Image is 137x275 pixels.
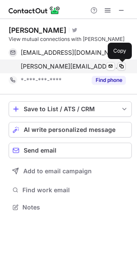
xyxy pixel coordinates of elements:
[23,168,92,175] span: Add to email campaign
[22,186,128,194] span: Find work email
[9,184,132,196] button: Find work email
[24,106,117,112] div: Save to List / ATS / CRM
[21,49,119,56] span: [EMAIL_ADDRESS][DOMAIN_NAME]
[9,35,132,43] div: View mutual connections with [PERSON_NAME]
[24,147,56,154] span: Send email
[9,163,132,179] button: Add to email campaign
[9,101,132,117] button: save-profile-one-click
[9,122,132,137] button: AI write personalized message
[9,26,66,34] div: [PERSON_NAME]
[22,203,128,211] span: Notes
[9,201,132,213] button: Notes
[24,126,115,133] span: AI write personalized message
[9,143,132,158] button: Send email
[92,76,126,84] button: Reveal Button
[21,62,119,70] span: [PERSON_NAME][EMAIL_ADDRESS][DOMAIN_NAME]
[9,5,60,16] img: ContactOut v5.3.10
